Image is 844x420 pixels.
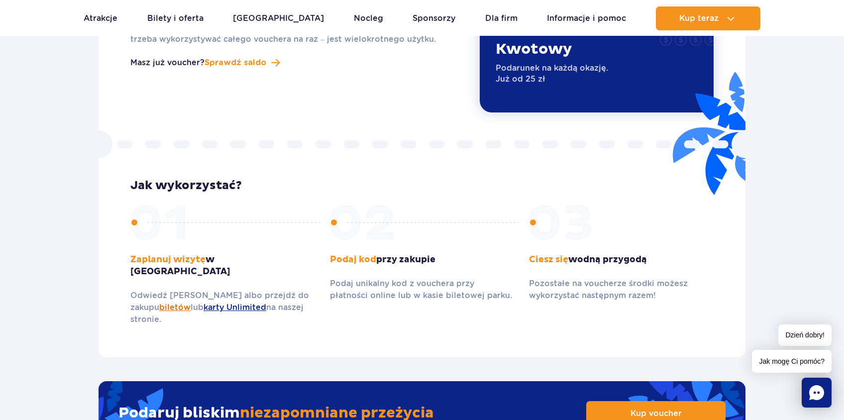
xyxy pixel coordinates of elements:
div: Chat [802,378,832,408]
button: Kup teraz [656,6,760,30]
a: Informacje i pomoc [547,6,626,30]
span: Dzień dobry! [778,324,832,346]
span: Kup teraz [679,14,719,23]
span: Jak mogę Ci pomóc? [752,350,832,373]
p: przy zakupie [330,254,515,266]
p: Podarunek na każdą okazję. Już od 25 zł [496,63,608,85]
span: Sprawdź saldo [205,57,266,69]
p: w [GEOGRAPHIC_DATA] [130,254,315,278]
p: Odwiedź [PERSON_NAME] albo przejdź do zakupu lub na naszej stronie. [130,290,315,325]
a: [GEOGRAPHIC_DATA] [233,6,324,30]
a: Dla firm [485,6,518,30]
a: Sponsorzy [413,6,455,30]
p: Kwotowy [496,40,608,59]
p: Podaj unikalny kod z vouchera przy płatności online lub w kasie biletowej parku. [330,278,515,302]
p: wodną przygodą [529,254,714,266]
span: Podaj kod [330,254,376,265]
p: Pozostałe na voucherze środki możesz wykorzystać następnym razem! [529,278,714,302]
span: Kup voucher [631,409,682,418]
a: Atrakcje [84,6,117,30]
a: Nocleg [354,6,383,30]
span: Ciesz się [529,254,568,265]
p: Masz już voucher? [130,57,205,69]
span: Zaplanuj wizytę [130,254,206,265]
h3: Jak wykorzystać? [130,178,714,193]
a: Bilety i oferta [147,6,204,30]
a: biletów [159,303,191,312]
a: karty Unlimited [204,303,266,312]
button: Sprawdź saldo [205,57,280,69]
